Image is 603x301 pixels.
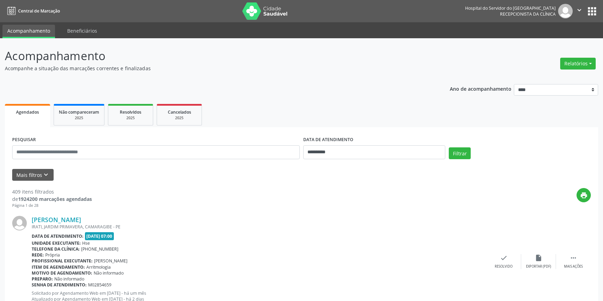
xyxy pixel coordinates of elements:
b: Unidade executante: [32,240,81,246]
p: Acompanhamento [5,47,420,65]
span: M02854659 [88,282,111,288]
label: PESQUISAR [12,135,36,145]
div: 2025 [113,115,148,121]
div: de [12,195,92,203]
span: Agendados [16,109,39,115]
span: Central de Marcação [18,8,60,14]
span: Não informado [54,276,84,282]
button: Filtrar [449,147,471,159]
div: Resolvido [495,264,512,269]
b: Senha de atendimento: [32,282,87,288]
span: Recepcionista da clínica [500,11,556,17]
i: keyboard_arrow_down [42,171,50,179]
button:  [573,4,586,18]
span: Não informado [94,270,124,276]
div: Exportar (PDF) [526,264,551,269]
i: insert_drive_file [535,254,542,262]
b: Data de atendimento: [32,233,84,239]
div: 2025 [162,115,197,121]
strong: 1924200 marcações agendadas [18,196,92,202]
span: [PERSON_NAME] [94,258,127,264]
div: 2025 [59,115,99,121]
p: Ano de acompanhamento [450,84,511,93]
span: Resolvidos [120,109,141,115]
i: print [580,192,588,199]
b: Motivo de agendamento: [32,270,92,276]
button: Mais filtroskeyboard_arrow_down [12,169,54,181]
div: Página 1 de 28 [12,203,92,209]
b: Preparo: [32,276,53,282]
span: Hse [82,240,90,246]
a: Acompanhamento [2,25,55,38]
label: DATA DE ATENDIMENTO [303,135,353,145]
i:  [570,254,577,262]
button: print [577,188,591,202]
a: Beneficiários [62,25,102,37]
span: Cancelados [168,109,191,115]
p: Acompanhe a situação das marcações correntes e finalizadas [5,65,420,72]
div: 409 itens filtrados [12,188,92,195]
i:  [575,6,583,14]
span: [DATE] 07:00 [85,232,114,240]
div: Mais ações [564,264,583,269]
a: [PERSON_NAME] [32,216,81,223]
b: Rede: [32,252,44,258]
img: img [12,216,27,230]
a: Central de Marcação [5,5,60,17]
b: Telefone da clínica: [32,246,80,252]
button: apps [586,5,598,17]
b: Profissional executante: [32,258,93,264]
div: IRATI, JARDIM PRIMAVERA, CAMARAGIBE - PE [32,224,486,230]
div: Hospital do Servidor do [GEOGRAPHIC_DATA] [465,5,556,11]
button: Relatórios [560,58,596,70]
span: Não compareceram [59,109,99,115]
span: [PHONE_NUMBER] [81,246,118,252]
img: img [558,4,573,18]
b: Item de agendamento: [32,264,85,270]
i: check [500,254,508,262]
span: Própria [45,252,60,258]
span: Arritmologia [86,264,111,270]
